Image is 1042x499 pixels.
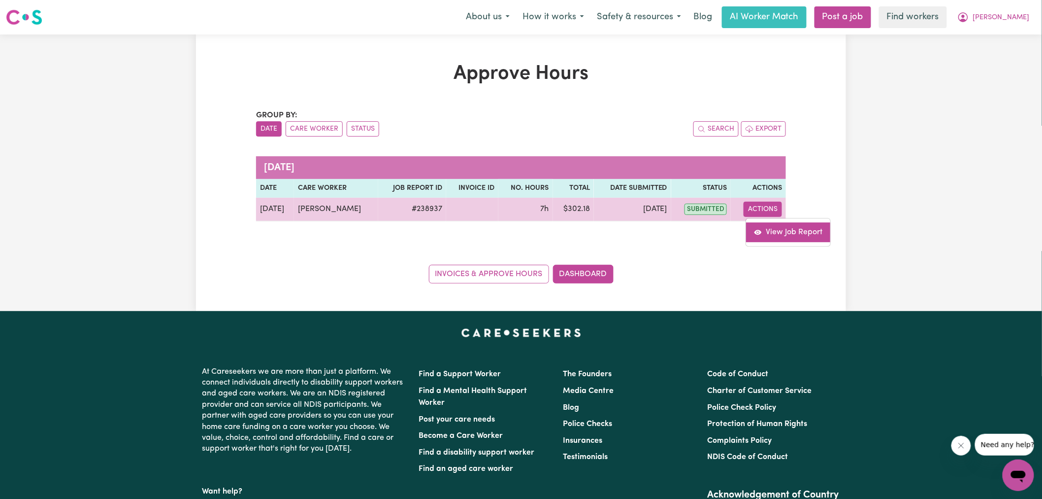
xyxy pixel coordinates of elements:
a: Become a Care Worker [419,432,503,440]
img: Careseekers logo [6,8,42,26]
button: About us [459,7,516,28]
a: The Founders [563,370,612,378]
a: Media Centre [563,387,614,395]
iframe: Button to launch messaging window [1003,460,1034,491]
a: Blog [563,404,579,412]
h1: Approve Hours [256,62,786,86]
p: Want help? [202,482,407,497]
a: Find a Mental Health Support Worker [419,387,527,407]
a: Post a job [814,6,871,28]
a: Dashboard [553,265,614,284]
button: sort invoices by paid status [347,121,379,137]
span: Need any help? [6,7,60,15]
span: [PERSON_NAME] [973,12,1030,23]
a: Charter of Customer Service [708,387,812,395]
a: Careseekers logo [6,6,42,29]
p: At Careseekers we are more than just a platform. We connect individuals directly to disability su... [202,362,407,459]
th: Date Submitted [594,179,671,198]
a: Protection of Human Rights [708,420,808,428]
button: Safety & resources [590,7,687,28]
span: 7 hours [541,205,549,213]
a: Find workers [879,6,947,28]
td: $ 302.18 [553,198,594,221]
a: Post your care needs [419,416,495,424]
th: Job Report ID [378,179,446,198]
td: [DATE] [256,198,294,221]
button: sort invoices by date [256,121,282,137]
a: Testimonials [563,453,608,461]
button: Actions [744,202,782,217]
a: Police Check Policy [708,404,777,412]
iframe: Message from company [975,434,1034,456]
th: No. Hours [498,179,553,198]
iframe: Close message [951,436,971,456]
div: Actions [746,218,831,247]
a: Complaints Policy [708,437,772,445]
caption: [DATE] [256,156,786,179]
a: Careseekers home page [461,329,581,337]
a: Find a Support Worker [419,370,501,378]
th: Date [256,179,294,198]
th: Actions [731,179,786,198]
th: Status [671,179,731,198]
a: Insurances [563,437,602,445]
a: AI Worker Match [722,6,807,28]
a: Blog [687,6,718,28]
span: Group by: [256,111,297,119]
button: Export [741,121,786,137]
a: Police Checks [563,420,612,428]
button: Search [693,121,739,137]
td: [DATE] [594,198,671,221]
a: Find a disability support worker [419,449,534,457]
a: View job report 238937 [746,222,830,242]
button: My Account [951,7,1036,28]
button: sort invoices by care worker [286,121,343,137]
a: Code of Conduct [708,370,769,378]
td: # 238937 [378,198,446,221]
a: Invoices & Approve Hours [429,265,549,284]
td: [PERSON_NAME] [294,198,378,221]
a: NDIS Code of Conduct [708,453,788,461]
th: Care worker [294,179,378,198]
th: Invoice ID [446,179,498,198]
a: Find an aged care worker [419,465,513,473]
th: Total [553,179,594,198]
span: submitted [684,204,727,215]
button: How it works [516,7,590,28]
